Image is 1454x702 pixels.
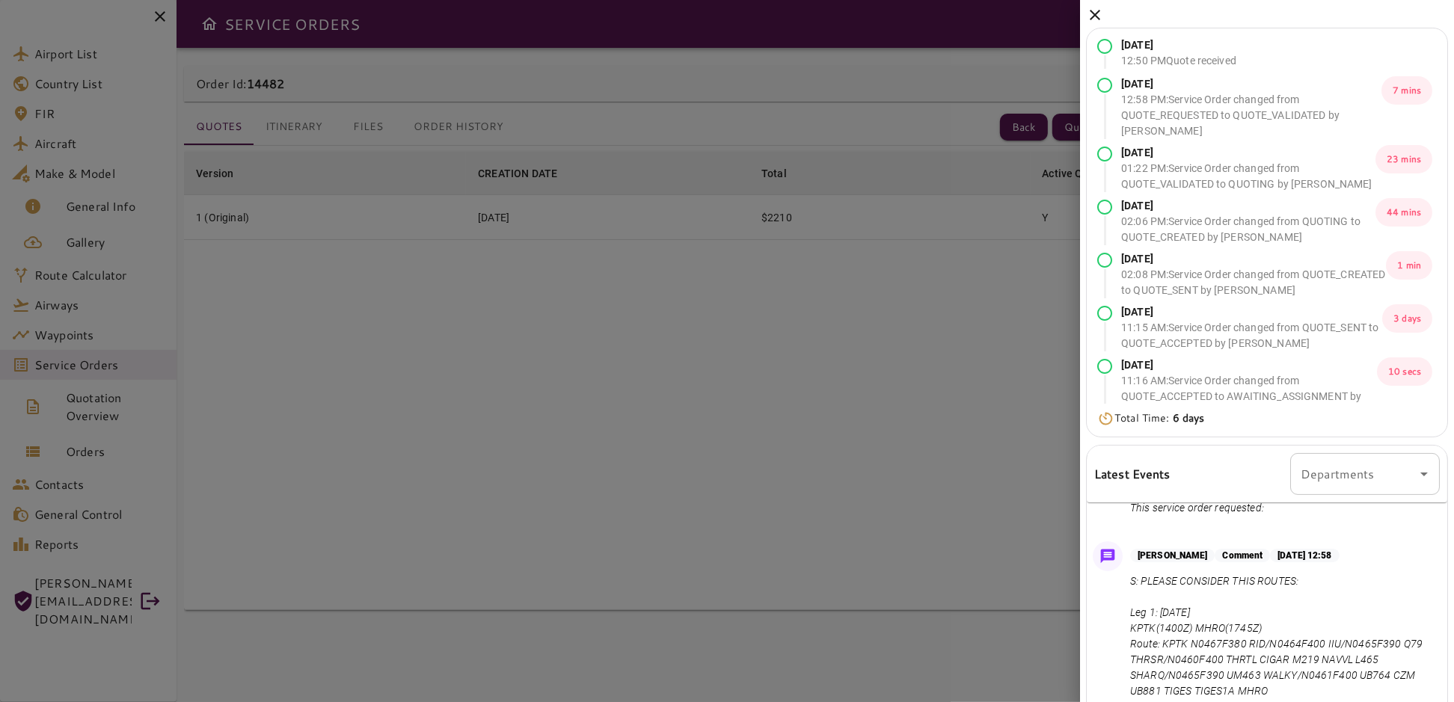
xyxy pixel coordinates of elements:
[1121,161,1375,192] p: 01:22 PM : Service Order changed from QUOTE_VALIDATED to QUOTING by [PERSON_NAME]
[1097,546,1118,567] img: Message Icon
[1382,304,1432,333] p: 3 days
[1414,464,1435,484] button: Open
[1121,198,1375,214] p: [DATE]
[1121,251,1386,267] p: [DATE]
[1130,500,1269,516] p: This service order requested:
[1386,251,1432,280] p: 1 min
[1130,549,1215,562] p: [PERSON_NAME]
[1121,357,1377,373] p: [DATE]
[1121,53,1236,69] p: 12:50 PM Quote received
[1097,411,1114,426] img: Timer Icon
[1121,267,1386,298] p: 02:08 PM : Service Order changed from QUOTE_CREATED to QUOTE_SENT by [PERSON_NAME]
[1121,37,1236,53] p: [DATE]
[1375,198,1432,227] p: 44 mins
[1121,145,1375,161] p: [DATE]
[1121,214,1375,245] p: 02:06 PM : Service Order changed from QUOTING to QUOTE_CREATED by [PERSON_NAME]
[1215,549,1270,562] p: Comment
[1094,464,1171,484] h6: Latest Events
[1121,92,1381,139] p: 12:58 PM : Service Order changed from QUOTE_REQUESTED to QUOTE_VALIDATED by [PERSON_NAME]
[1121,76,1381,92] p: [DATE]
[1381,76,1432,105] p: 7 mins
[1377,357,1432,386] p: 10 secs
[1121,373,1377,420] p: 11:16 AM : Service Order changed from QUOTE_ACCEPTED to AWAITING_ASSIGNMENT by [PERSON_NAME]
[1121,320,1382,351] p: 11:15 AM : Service Order changed from QUOTE_SENT to QUOTE_ACCEPTED by [PERSON_NAME]
[1114,410,1204,426] p: Total Time:
[1121,304,1382,320] p: [DATE]
[1270,549,1339,562] p: [DATE] 12:58
[1173,410,1205,425] b: 6 days
[1375,145,1432,173] p: 23 mins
